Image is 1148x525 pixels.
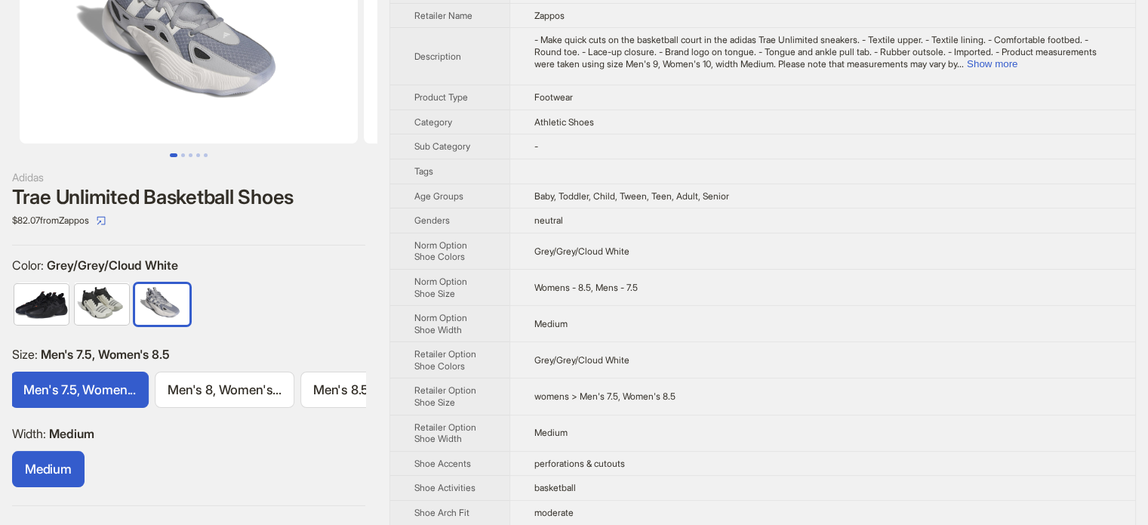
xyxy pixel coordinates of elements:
span: Category [414,116,452,128]
div: Trae Unlimited Basketball Shoes [12,186,365,208]
span: Retailer Option Shoe Colors [414,348,476,372]
label: available [11,372,149,408]
span: - [534,141,538,152]
button: Go to slide 5 [204,153,208,157]
span: Grey/Grey/Cloud White [534,354,629,366]
div: - Make quick cuts on the basketball court in the adidas Trae Unlimited sneakers. - Textile upper.... [534,34,1111,69]
label: available [135,283,189,323]
span: moderate [534,507,574,518]
span: Grey/Grey/Cloud White [534,246,629,257]
img: Grey/Grey/Cloud White [135,284,189,325]
span: Retailer Option Shoe Size [414,384,476,408]
button: Go to slide 1 [170,153,177,157]
div: Adidas [12,169,365,186]
span: Retailer Option Shoe Width [414,422,476,445]
span: Genders [414,215,450,226]
span: Norm Option Shoe Size [414,276,467,299]
span: Width : [12,426,49,441]
span: ... [957,58,964,69]
span: Retailer Name [414,10,472,21]
button: Expand [967,58,1017,69]
span: Men's 7.5, Women... [23,382,136,397]
span: Shoe Arch Fit [414,507,469,518]
label: available [12,451,85,487]
span: Medium [25,462,72,477]
span: - Make quick cuts on the basketball court in the adidas Trae Unlimited sneakers. - Textile upper.... [534,34,1097,69]
img: Black/Lucid Lemon/Solar Red [14,284,69,325]
span: Age Groups [414,190,463,202]
button: Go to slide 4 [196,153,200,157]
label: available [155,372,294,408]
span: Sub Category [414,141,470,152]
label: available [75,283,129,323]
span: Tags [414,165,433,177]
button: Go to slide 2 [181,153,185,157]
span: Men's 8, Women's... [168,382,282,397]
span: neutral [534,215,563,226]
span: Zappos [534,10,565,21]
label: available [14,283,69,323]
span: select [97,216,106,225]
span: Size : [12,347,41,362]
span: Baby, Toddler, Child, Tween, Teen, Adult, Senior [534,190,729,202]
span: Medium [534,427,568,438]
span: Norm Option Shoe Width [414,312,467,335]
label: available [300,372,441,408]
span: Footwear [534,91,573,103]
span: basketball [534,482,576,493]
span: womens > Men's 7.5, Women's 8.5 [534,391,676,402]
span: Grey/Grey/Cloud White [47,258,178,273]
span: Men's 7.5, Women's 8.5 [41,347,170,362]
span: Shoe Activities [414,482,476,493]
span: Medium [534,318,568,329]
div: $82.07 from Zappos [12,208,365,233]
span: Shoe Accents [414,458,471,469]
img: Core Black/Footwear White/Linen Green [75,284,129,325]
span: Product Type [414,91,468,103]
span: Medium [49,426,94,441]
span: Men's 8.5, Women... [313,382,428,397]
span: Description [414,51,461,62]
button: Go to slide 3 [189,153,192,157]
span: Norm Option Shoe Colors [414,239,467,263]
span: Athletic Shoes [534,116,594,128]
span: Womens - 8.5, Mens - 7.5 [534,282,638,293]
span: perforations & cutouts [534,458,625,469]
span: Color : [12,258,47,273]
